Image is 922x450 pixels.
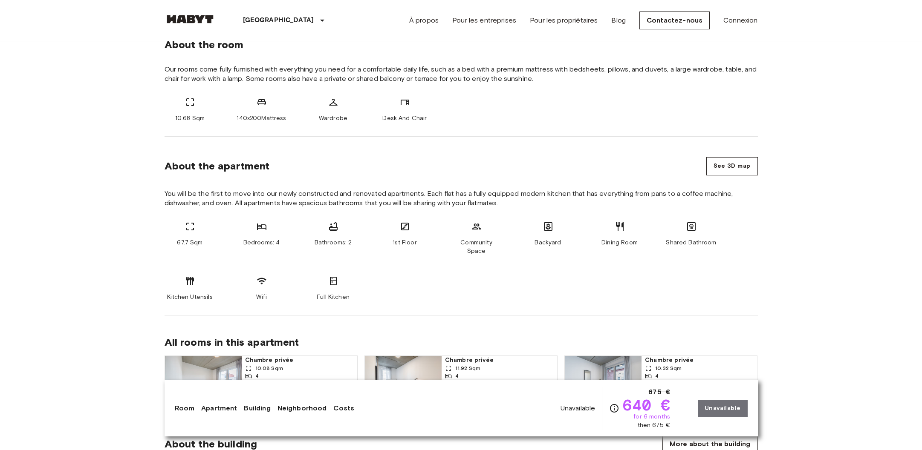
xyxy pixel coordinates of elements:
[666,238,716,247] span: Shared Bathroom
[611,15,626,26] a: Blog
[655,372,659,380] span: 4
[243,15,314,26] p: [GEOGRAPHIC_DATA]
[165,355,358,407] a: Marketing picture of unit DE-04-037-006-04QPrevious imagePrevious imageChambre privée10.08 Sqm41s...
[451,238,502,255] span: Community Space
[256,293,267,301] span: Wifi
[165,356,242,407] img: Marketing picture of unit DE-04-037-006-04Q
[445,356,554,364] span: Chambre privée
[382,114,427,123] span: Desk And Chair
[315,238,352,247] span: Bathrooms: 2
[409,15,439,26] a: À propos
[645,356,754,364] span: Chambre privée
[255,372,259,380] span: 4
[633,413,670,421] span: for 6 months
[648,387,670,397] span: 675 €
[165,160,270,172] span: About the apartment
[655,364,682,372] span: 10.32 Sqm
[452,15,516,26] a: Pour les entreprises
[655,380,676,387] span: 1st Floor
[255,380,277,387] span: 1st Floor
[244,403,270,413] a: Building
[535,238,561,247] span: Backyard
[638,421,671,430] span: then 675 €
[393,238,416,247] span: 1st Floor
[706,157,758,175] button: See 3D map
[175,403,195,413] a: Room
[365,356,442,407] img: Marketing picture of unit DE-04-037-006-02Q
[565,356,642,407] img: Marketing picture of unit DE-04-037-006-01Q
[255,364,283,372] span: 10.08 Sqm
[243,238,280,247] span: Bedrooms: 4
[317,293,350,301] span: Full Kitchen
[455,372,459,380] span: 4
[165,65,758,83] span: Our rooms come fully furnished with everything you need for a comfortable daily life, such as a b...
[639,11,710,29] a: Contactez-nous
[167,293,212,301] span: Kitchen Utensils
[609,403,619,413] svg: Check cost overview for full price breakdown. Please note that discounts apply to new joiners onl...
[201,403,237,413] a: Apartment
[319,114,347,123] span: Wardrobe
[561,404,595,413] span: Unavailable
[165,38,758,51] span: About the room
[723,15,757,26] a: Connexion
[237,114,286,123] span: 140x200Mattress
[455,380,477,387] span: 1st Floor
[564,355,757,407] a: Marketing picture of unit DE-04-037-006-01QPrevious imagePrevious imageChambre privée10.32 Sqm41s...
[165,189,758,208] span: You will be the first to move into our newly constructed and renovated apartments. Each flat has ...
[455,364,480,372] span: 11.92 Sqm
[165,15,216,23] img: Habyt
[177,238,202,247] span: 67.7 Sqm
[601,238,638,247] span: Dining Room
[245,356,354,364] span: Chambre privée
[530,15,598,26] a: Pour les propriétaires
[364,355,558,407] a: Marketing picture of unit DE-04-037-006-02QPrevious imagePrevious imageChambre privée11.92 Sqm41s...
[277,403,327,413] a: Neighborhood
[165,336,758,349] span: All rooms in this apartment
[333,403,354,413] a: Costs
[623,397,670,413] span: 640 €
[175,114,205,123] span: 10.68 Sqm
